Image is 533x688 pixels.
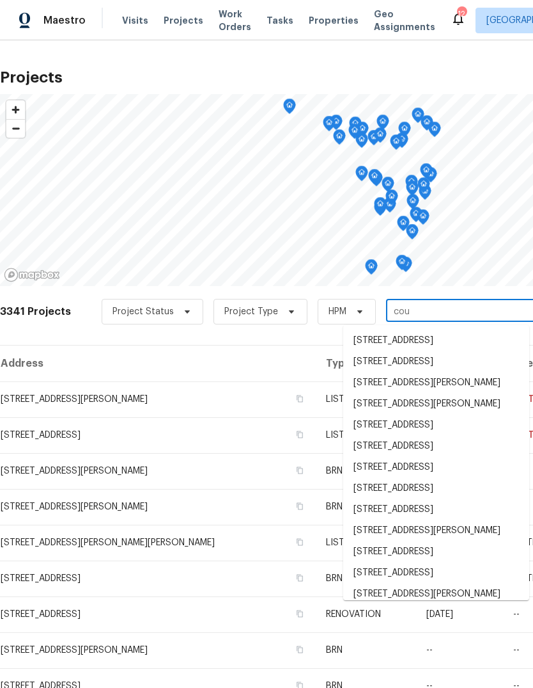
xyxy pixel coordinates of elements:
[343,584,529,605] li: [STREET_ADDRESS][PERSON_NAME]
[412,108,424,127] div: Map marker
[323,116,336,136] div: Map marker
[355,166,368,186] div: Map marker
[316,381,416,417] td: LISTED
[343,478,529,499] li: [STREET_ADDRESS]
[396,255,408,275] div: Map marker
[396,132,408,152] div: Map marker
[6,120,25,138] span: Zoom out
[122,14,148,27] span: Visits
[365,259,378,279] div: Map marker
[385,189,398,209] div: Map marker
[328,305,346,318] span: HPM
[417,177,430,197] div: Map marker
[219,8,251,33] span: Work Orders
[374,127,387,147] div: Map marker
[224,305,278,318] span: Project Type
[294,572,305,584] button: Copy Address
[294,644,305,655] button: Copy Address
[309,14,359,27] span: Properties
[374,8,435,33] span: Geo Assignments
[343,330,529,351] li: [STREET_ADDRESS]
[4,268,60,282] a: Mapbox homepage
[457,8,466,20] div: 12
[386,302,532,322] input: Search projects
[355,132,368,152] div: Map marker
[343,541,529,563] li: [STREET_ADDRESS]
[343,351,529,372] li: [STREET_ADDRESS]
[6,100,25,119] button: Zoom in
[390,134,403,154] div: Map marker
[356,122,369,141] div: Map marker
[376,115,389,134] div: Map marker
[316,596,416,632] td: RENOVATION
[43,14,86,27] span: Maestro
[343,563,529,584] li: [STREET_ADDRESS]
[294,500,305,512] button: Copy Address
[112,305,174,318] span: Project Status
[6,119,25,138] button: Zoom out
[420,163,433,183] div: Map marker
[349,116,362,136] div: Map marker
[428,122,441,141] div: Map marker
[343,457,529,478] li: [STREET_ADDRESS]
[316,525,416,561] td: LISTED
[316,561,416,596] td: BRN
[343,372,529,394] li: [STREET_ADDRESS][PERSON_NAME]
[294,608,305,620] button: Copy Address
[316,417,416,453] td: LISTED
[343,394,529,415] li: [STREET_ADDRESS][PERSON_NAME]
[416,632,503,668] td: --
[294,536,305,548] button: Copy Address
[343,415,529,436] li: [STREET_ADDRESS]
[405,175,418,195] div: Map marker
[343,436,529,457] li: [STREET_ADDRESS]
[266,16,293,25] span: Tasks
[294,393,305,404] button: Copy Address
[343,520,529,541] li: [STREET_ADDRESS][PERSON_NAME]
[316,632,416,668] td: BRN
[333,129,346,149] div: Map marker
[406,224,419,244] div: Map marker
[316,453,416,489] td: BRN
[330,115,343,134] div: Map marker
[283,99,296,118] div: Map marker
[410,207,422,227] div: Map marker
[397,216,410,236] div: Map marker
[406,194,419,214] div: Map marker
[417,209,429,229] div: Map marker
[294,429,305,440] button: Copy Address
[406,180,419,200] div: Map marker
[374,197,387,217] div: Map marker
[382,177,394,196] div: Map marker
[294,465,305,476] button: Copy Address
[343,499,529,520] li: [STREET_ADDRESS]
[316,489,416,525] td: BRN
[164,14,203,27] span: Projects
[316,346,416,381] th: Type
[398,122,411,141] div: Map marker
[368,169,381,189] div: Map marker
[421,115,433,135] div: Map marker
[416,596,503,632] td: [DATE]
[348,124,361,143] div: Map marker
